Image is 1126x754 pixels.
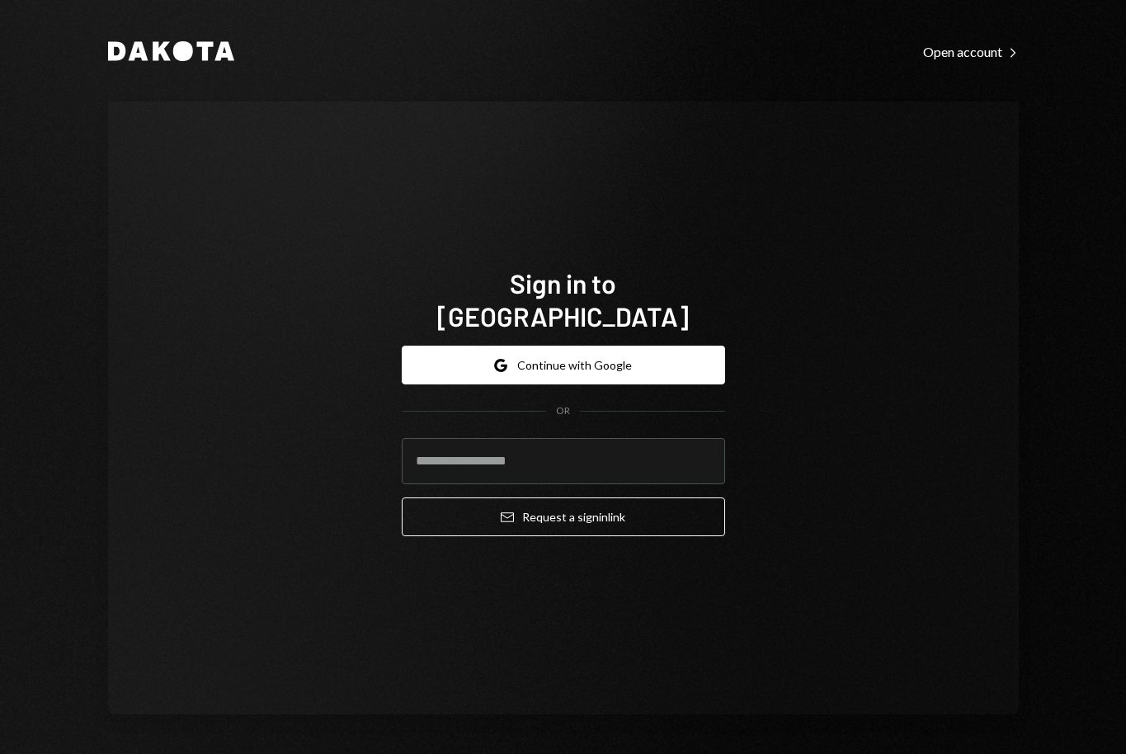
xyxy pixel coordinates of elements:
button: Continue with Google [402,346,725,384]
h1: Sign in to [GEOGRAPHIC_DATA] [402,266,725,332]
div: Open account [923,44,1019,60]
div: OR [556,404,570,418]
a: Open account [923,42,1019,60]
button: Request a signinlink [402,497,725,536]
